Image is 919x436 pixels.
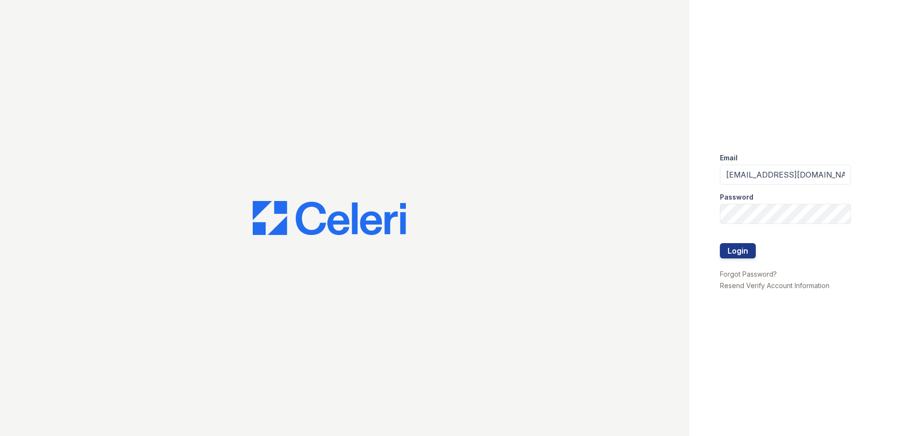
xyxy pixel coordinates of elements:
a: Resend Verify Account Information [720,281,829,290]
a: Forgot Password? [720,270,777,278]
img: CE_Logo_Blue-a8612792a0a2168367f1c8372b55b34899dd931a85d93a1a3d3e32e68fde9ad4.png [253,201,406,235]
label: Password [720,192,753,202]
button: Login [720,243,756,258]
label: Email [720,153,738,163]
